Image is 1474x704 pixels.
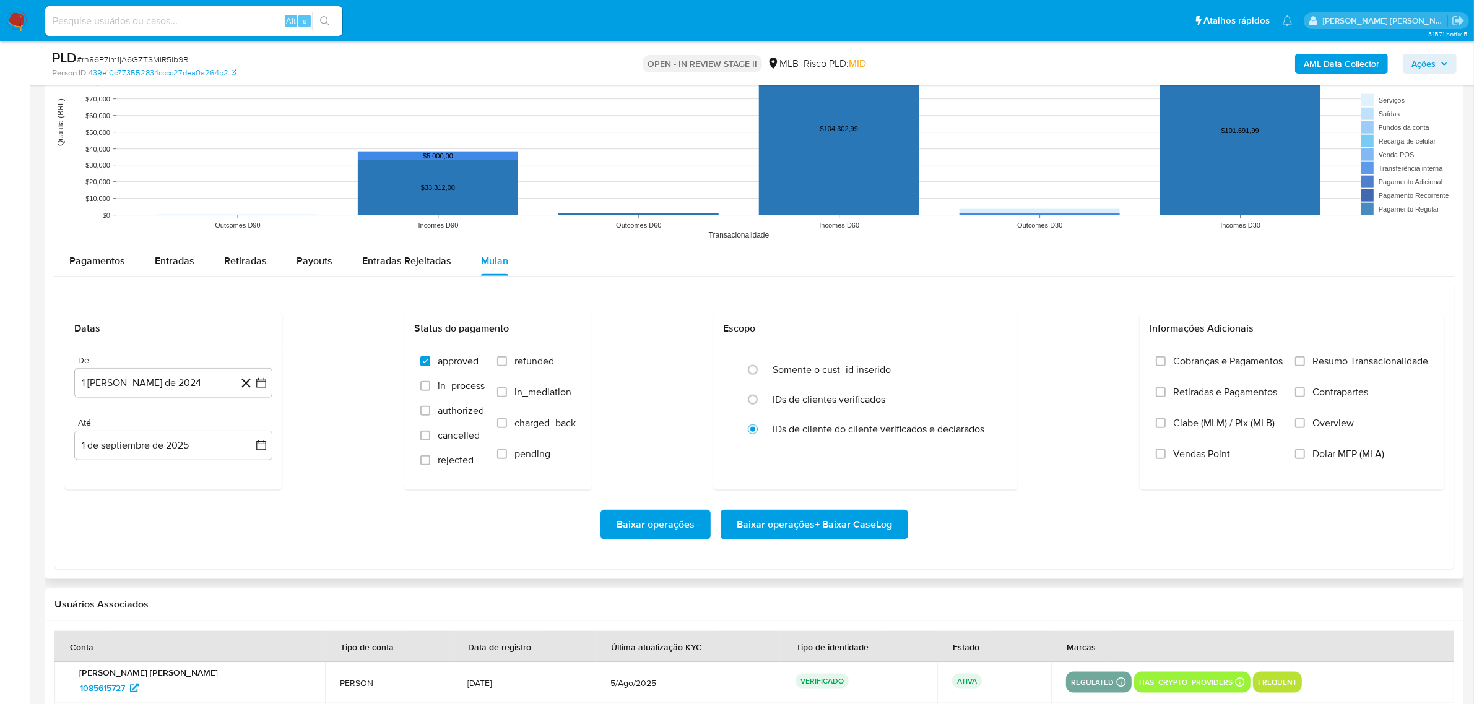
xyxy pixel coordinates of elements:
[45,13,342,29] input: Pesquise usuários ou casos...
[1411,54,1436,74] span: Ações
[1452,14,1465,27] a: Sair
[1403,54,1457,74] button: Ações
[52,67,86,79] b: Person ID
[1203,14,1270,27] span: Atalhos rápidos
[767,57,799,71] div: MLB
[1323,15,1448,27] p: emerson.gomes@mercadopago.com.br
[312,12,337,30] button: search-icon
[303,15,306,27] span: s
[1282,15,1293,26] a: Notificações
[849,56,866,71] span: MID
[89,67,236,79] a: 439e10c773552834cccc27dea0a264b2
[77,53,188,66] span: # rn86P7lm1jA6GZTSMiR5lb9R
[52,48,77,67] b: PLD
[804,57,866,71] span: Risco PLD:
[643,55,762,72] p: OPEN - IN REVIEW STAGE II
[286,15,296,27] span: Alt
[54,598,1454,611] h2: Usuários Associados
[1428,29,1468,39] span: 3.157.1-hotfix-5
[1295,54,1388,74] button: AML Data Collector
[1304,54,1379,74] b: AML Data Collector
